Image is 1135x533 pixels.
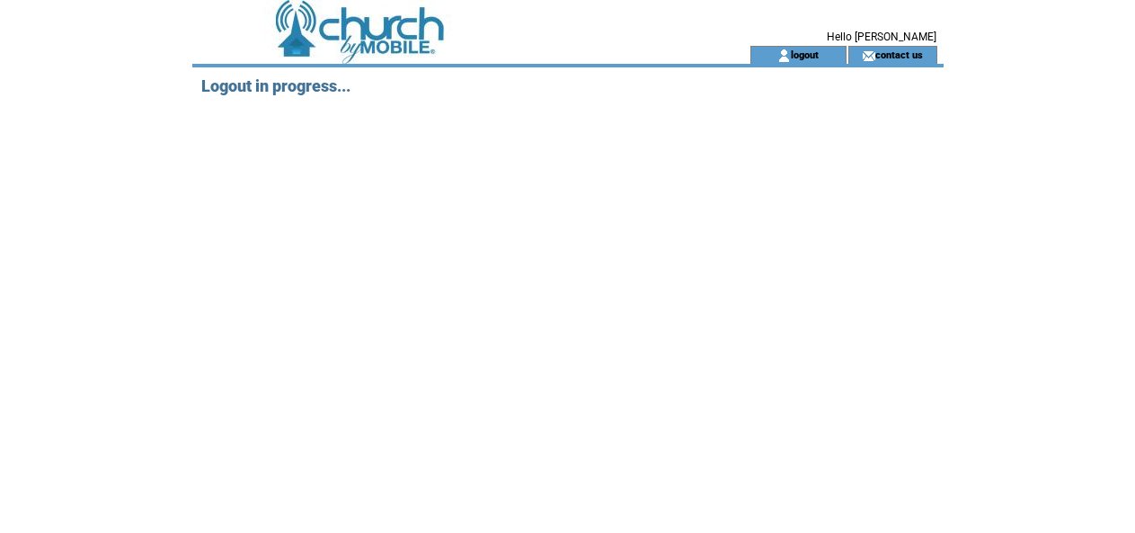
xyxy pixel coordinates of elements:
[862,49,875,63] img: contact_us_icon.gif
[875,49,923,60] a: contact us
[827,31,936,43] span: Hello [PERSON_NAME]
[777,49,791,63] img: account_icon.gif
[201,76,350,95] span: Logout in progress...
[791,49,819,60] a: logout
